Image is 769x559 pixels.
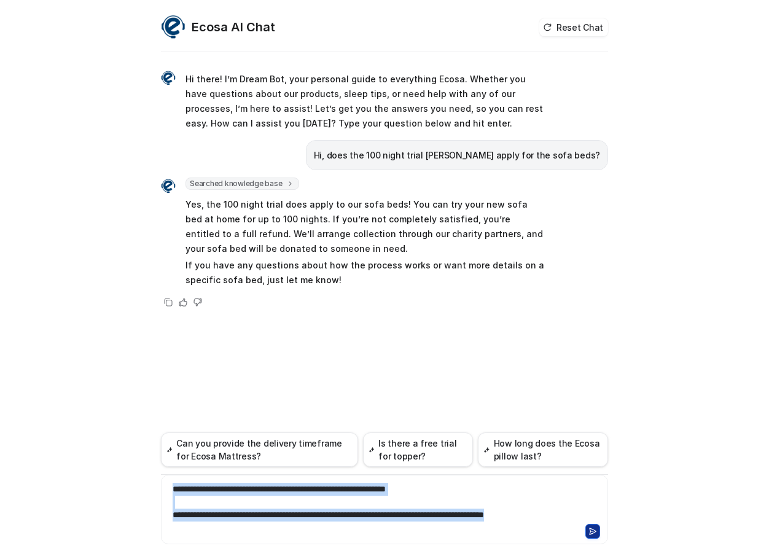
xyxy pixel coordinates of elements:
[185,197,545,256] p: Yes, the 100 night trial does apply to our sofa beds! You can try your new sofa bed at home for u...
[478,432,608,467] button: How long does the Ecosa pillow last?
[161,432,358,467] button: Can you provide the delivery timeframe for Ecosa Mattress?
[363,432,473,467] button: Is there a free trial for topper?
[161,179,176,193] img: Widget
[539,18,608,36] button: Reset Chat
[185,178,299,190] span: Searched knowledge base
[185,258,545,287] p: If you have any questions about how the process works or want more details on a specific sofa bed...
[185,72,545,131] p: Hi there! I’m Dream Bot, your personal guide to everything Ecosa. Whether you have questions abou...
[161,15,185,39] img: Widget
[161,71,176,85] img: Widget
[314,148,600,163] p: Hi, does the 100 night trial [PERSON_NAME] apply for the sofa beds?
[192,18,275,36] h2: Ecosa AI Chat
